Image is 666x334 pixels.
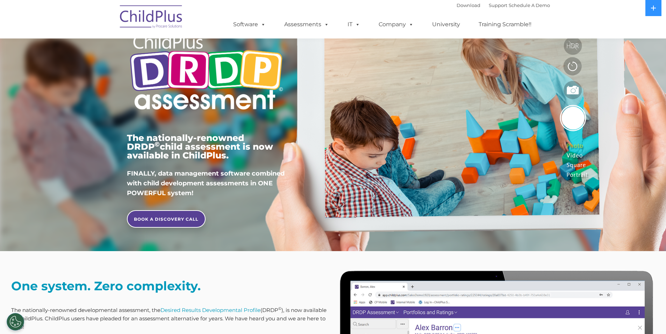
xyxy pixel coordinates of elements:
[372,17,421,31] a: Company
[160,307,260,313] a: Desired Results Developmental Profile
[127,210,206,228] a: BOOK A DISCOVERY CALL
[509,2,550,8] a: Schedule A Demo
[7,313,24,331] button: Cookies Settings
[457,2,480,8] a: Download
[11,306,328,331] p: The nationally-renowned developmental assessment, the (DRDP ), is now available in ChildPlus. Chi...
[277,17,336,31] a: Assessments
[116,0,186,35] img: ChildPlus by Procare Solutions
[472,17,538,31] a: Training Scramble!!
[278,306,281,311] sup: ©
[11,278,201,293] strong: One system. Zero complexity.
[127,25,286,121] img: Copyright - DRDP Logo Light
[341,17,367,31] a: IT
[226,17,273,31] a: Software
[127,170,285,197] span: FINALLY, data management software combined with child development assessments in ONE POWERFUL sys...
[489,2,507,8] a: Support
[425,17,467,31] a: University
[127,133,273,161] span: The nationally-renowned DRDP child assessment is now available in ChildPlus.
[457,2,550,8] font: |
[155,140,160,148] sup: ©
